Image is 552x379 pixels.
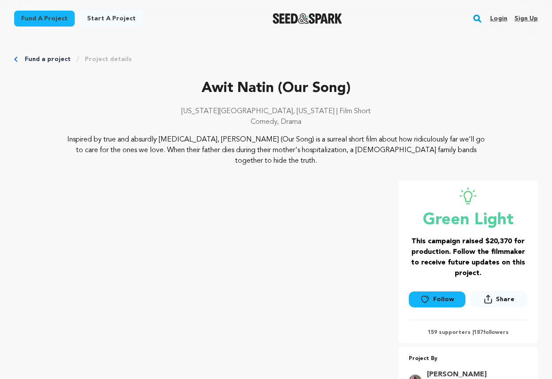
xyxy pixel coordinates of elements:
span: Share [471,291,527,311]
a: Follow [409,291,465,307]
h3: This campaign raised $20,370 for production. Follow the filmmaker to receive future updates on th... [409,236,527,279]
a: Fund a project [25,55,71,64]
a: Project details [85,55,132,64]
button: Share [471,291,527,307]
p: Green Light [409,211,527,229]
p: Awit Natin (Our Song) [14,78,538,99]
a: Login [490,11,507,26]
a: Seed&Spark Homepage [273,13,342,24]
div: Breadcrumb [14,55,538,64]
a: Sign up [514,11,538,26]
p: [US_STATE][GEOGRAPHIC_DATA], [US_STATE] | Film Short [14,106,538,117]
a: Start a project [80,11,143,27]
p: Project By [409,354,527,364]
span: 187 [474,330,483,335]
span: Share [496,295,514,304]
p: 159 supporters | followers [409,329,527,336]
p: Comedy, Drama [14,117,538,127]
p: Inspired by true and absurdly [MEDICAL_DATA], [PERSON_NAME] (Our Song) is a surreal short film ab... [67,134,486,166]
a: Fund a project [14,11,75,27]
img: Seed&Spark Logo Dark Mode [273,13,342,24]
